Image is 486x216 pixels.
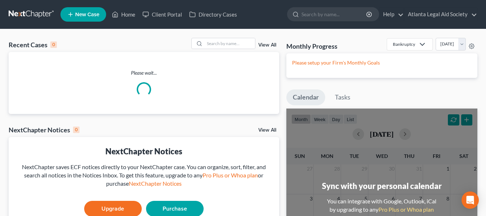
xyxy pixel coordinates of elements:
a: Pro Plus or Whoa plan [203,172,258,178]
div: You can integrate with Google, Outlook, iCal by upgrading to any [324,197,439,214]
a: Client Portal [139,8,186,21]
div: NextChapter Notices [9,125,80,134]
a: Directory Cases [186,8,241,21]
a: NextChapter Notices [129,180,182,187]
p: Please wait... [9,69,279,76]
div: Open Intercom Messenger [462,191,479,209]
div: NextChapter Notices [14,146,273,157]
a: Tasks [328,89,357,105]
span: New Case [75,12,99,17]
div: Bankruptcy [393,41,415,47]
a: View All [258,43,276,48]
input: Search by name... [301,8,367,21]
a: Atlanta Legal Aid Society [404,8,477,21]
div: Recent Cases [9,40,57,49]
h3: Monthly Progress [286,42,337,50]
a: Home [108,8,139,21]
a: View All [258,128,276,133]
div: Sync with your personal calendar [322,180,442,191]
a: Pro Plus or Whoa plan [378,206,434,213]
p: Please setup your Firm's Monthly Goals [292,59,472,66]
input: Search by name... [205,38,255,49]
div: NextChapter saves ECF notices directly to your NextChapter case. You can organize, sort, filter, ... [14,163,273,188]
a: Calendar [286,89,325,105]
div: 0 [73,127,80,133]
a: Help [380,8,404,21]
div: 0 [50,41,57,48]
